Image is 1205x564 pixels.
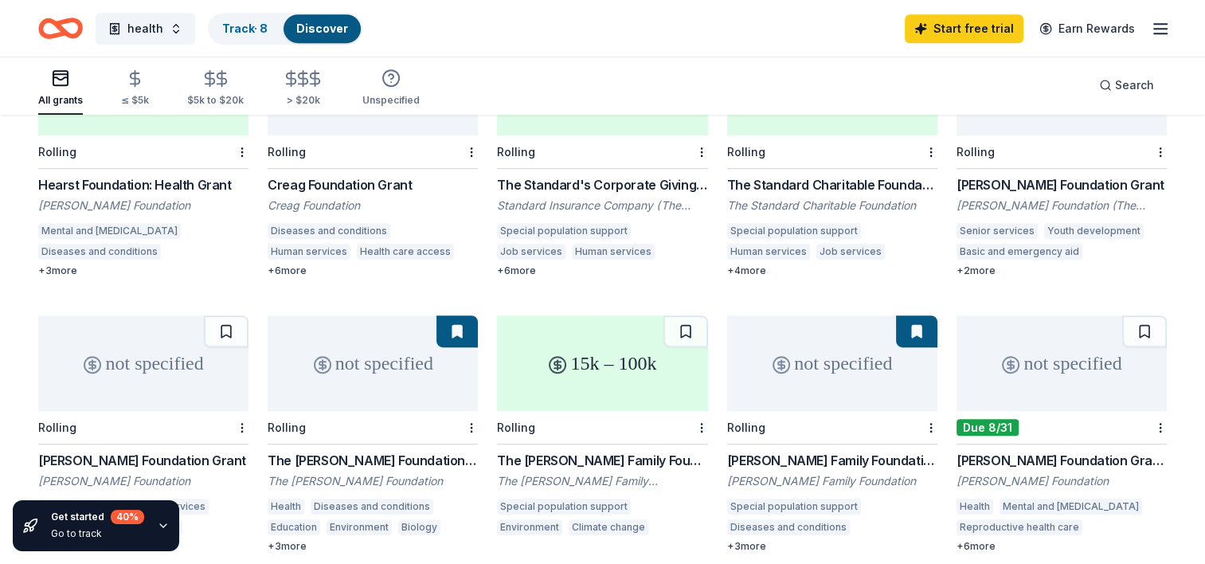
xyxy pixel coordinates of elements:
[727,145,765,159] div: Rolling
[282,94,324,107] div: > $20k
[38,198,248,213] div: [PERSON_NAME] Foundation
[121,63,149,115] button: ≤ $5k
[51,510,144,524] div: Get started
[957,519,1082,535] div: Reproductive health care
[497,175,707,194] div: The Standard's Corporate Giving Program
[38,421,76,434] div: Rolling
[572,244,655,260] div: Human services
[357,244,454,260] div: Health care access
[268,223,390,239] div: Diseases and conditions
[1086,69,1167,101] button: Search
[38,315,248,411] div: not specified
[208,13,362,45] button: Track· 8Discover
[296,22,348,35] a: Discover
[905,14,1023,43] a: Start free trial
[957,175,1167,194] div: [PERSON_NAME] Foundation Grant
[96,13,195,45] button: health
[497,198,707,213] div: Standard Insurance Company (The Standard)
[957,40,1167,277] a: not specifiedRolling[PERSON_NAME] Foundation Grant[PERSON_NAME] Foundation (The [PERSON_NAME] Fou...
[497,519,562,535] div: Environment
[497,145,535,159] div: Rolling
[497,40,707,277] a: 500 – 25kRollingThe Standard's Corporate Giving ProgramStandard Insurance Company (The Standard)S...
[38,473,248,489] div: [PERSON_NAME] Foundation
[268,264,478,277] div: + 6 more
[282,63,324,115] button: > $20k
[38,315,248,553] a: not specifiedRolling[PERSON_NAME] Foundation Grant[PERSON_NAME] FoundationHealthMedical support s...
[957,473,1167,489] div: [PERSON_NAME] Foundation
[957,451,1167,470] div: [PERSON_NAME] Foundation Grants
[957,419,1019,436] div: Due 8/31
[187,63,244,115] button: $5k to $20k
[957,315,1167,553] a: not specifiedDue 8/31[PERSON_NAME] Foundation Grants[PERSON_NAME] FoundationHealthMental and [MED...
[497,421,535,434] div: Rolling
[957,264,1167,277] div: + 2 more
[38,94,83,107] div: All grants
[268,540,478,553] div: + 3 more
[727,499,861,515] div: Special population support
[957,223,1038,239] div: Senior services
[1044,223,1144,239] div: Youth development
[121,94,149,107] div: ≤ $5k
[38,244,161,260] div: Diseases and conditions
[268,175,478,194] div: Creag Foundation Grant
[38,40,248,277] a: 100k+RollingHearst Foundation: Health Grant[PERSON_NAME] FoundationMental and [MEDICAL_DATA]Disea...
[727,519,850,535] div: Diseases and conditions
[727,40,937,277] a: 5k – 25kRollingThe Standard Charitable Foundation GrantThe Standard Charitable FoundationSpecial ...
[268,198,478,213] div: Creag Foundation
[1030,14,1144,43] a: Earn Rewards
[727,198,937,213] div: The Standard Charitable Foundation
[268,499,304,515] div: Health
[727,451,937,470] div: [PERSON_NAME] Family Foundation Grant
[268,40,478,277] a: not specifiedRollingCreag Foundation GrantCreag FoundationDiseases and conditionsHuman servicesHe...
[111,510,144,524] div: 40 %
[38,451,248,470] div: [PERSON_NAME] Foundation Grant
[38,62,83,115] button: All grants
[727,315,937,411] div: not specified
[816,244,885,260] div: Job services
[497,244,565,260] div: Job services
[727,540,937,553] div: + 3 more
[497,264,707,277] div: + 6 more
[268,451,478,470] div: The [PERSON_NAME] Foundation Grant
[187,94,244,107] div: $5k to $20k
[268,519,320,535] div: Education
[327,519,392,535] div: Environment
[957,244,1082,260] div: Basic and emergency aid
[311,499,433,515] div: Diseases and conditions
[1089,244,1157,260] div: Job services
[38,223,181,239] div: Mental and [MEDICAL_DATA]
[268,473,478,489] div: The [PERSON_NAME] Foundation
[497,451,707,470] div: The [PERSON_NAME] Family Foundation Grant
[957,499,993,515] div: Health
[362,62,420,115] button: Unspecified
[727,315,937,553] a: not specifiedRolling[PERSON_NAME] Family Foundation Grant[PERSON_NAME] Family FoundationSpecial p...
[362,94,420,107] div: Unspecified
[268,244,350,260] div: Human services
[1000,499,1142,515] div: Mental and [MEDICAL_DATA]
[569,519,648,535] div: Climate change
[1115,76,1154,95] span: Search
[268,315,478,553] a: not specifiedRollingThe [PERSON_NAME] Foundation GrantThe [PERSON_NAME] FoundationHealthDiseases ...
[727,421,765,434] div: Rolling
[727,264,937,277] div: + 4 more
[497,223,631,239] div: Special population support
[268,421,306,434] div: Rolling
[727,175,937,194] div: The Standard Charitable Foundation Grant
[957,145,995,159] div: Rolling
[727,244,810,260] div: Human services
[38,264,248,277] div: + 3 more
[398,519,440,535] div: Biology
[497,315,707,411] div: 15k – 100k
[268,145,306,159] div: Rolling
[38,10,83,47] a: Home
[497,473,707,489] div: The [PERSON_NAME] Family Foundation
[51,527,144,540] div: Go to track
[38,145,76,159] div: Rolling
[727,473,937,489] div: [PERSON_NAME] Family Foundation
[38,175,248,194] div: Hearst Foundation: Health Grant
[727,223,861,239] div: Special population support
[127,19,163,38] span: health
[497,499,631,515] div: Special population support
[957,198,1167,213] div: [PERSON_NAME] Foundation (The [PERSON_NAME] Foundation)
[268,315,478,411] div: not specified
